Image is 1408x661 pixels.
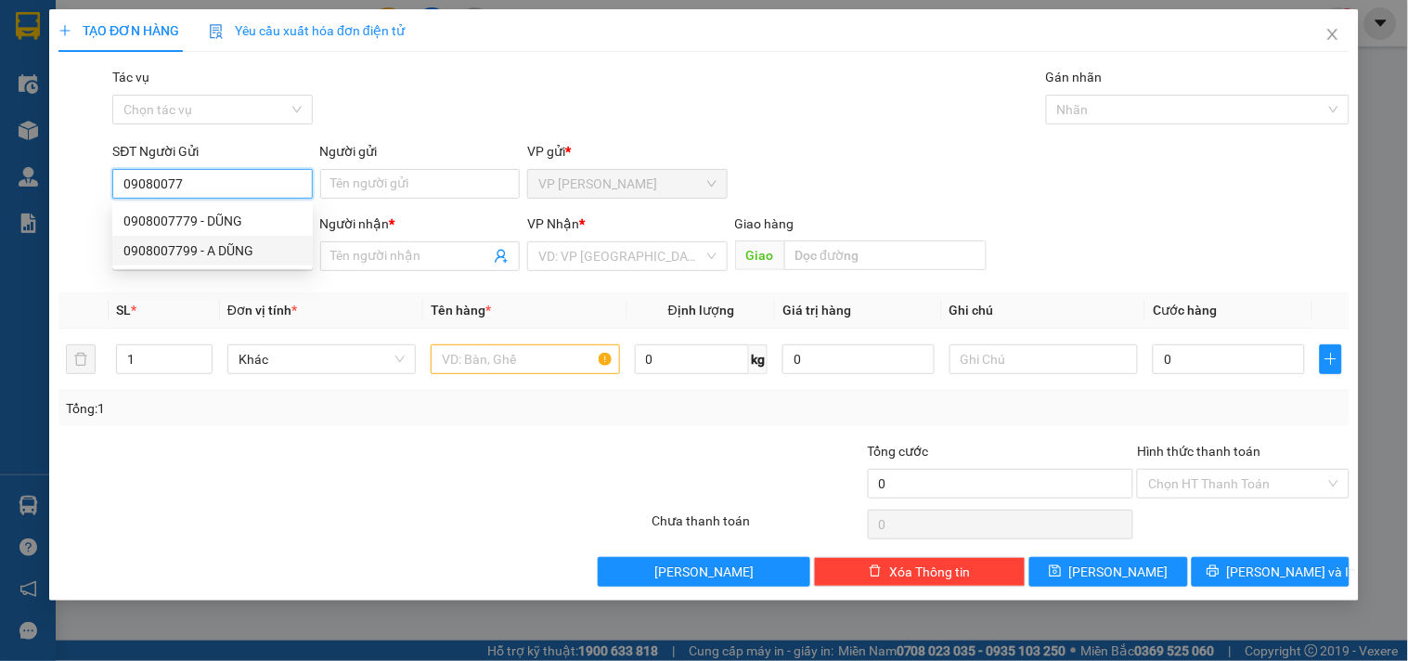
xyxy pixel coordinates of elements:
input: VD: Bàn, Ghế [431,344,619,374]
div: Tổng: 1 [66,398,545,419]
span: Tên hàng [431,303,491,318]
span: save [1049,564,1062,579]
span: Tổng cước [868,444,929,459]
span: delete [869,564,882,579]
span: [PERSON_NAME] [1069,562,1169,582]
span: SL [116,303,131,318]
label: Hình thức thanh toán [1137,444,1260,459]
div: VP gửi [527,141,727,162]
button: deleteXóa Thông tin [814,557,1026,587]
div: Người gửi [320,141,520,162]
span: kg [749,344,768,374]
div: 0908007779 - DŨNG [123,211,302,231]
img: icon [209,24,224,39]
span: Yêu cầu xuất hóa đơn điện tử [209,23,405,38]
button: plus [1320,344,1342,374]
span: Giá trị hàng [782,303,851,318]
span: close [1325,27,1340,42]
span: [PERSON_NAME] và In [1227,562,1357,582]
input: Dọc đường [784,240,987,270]
div: SĐT Người Gửi [112,141,312,162]
span: Giao hàng [735,216,794,231]
div: 0908007779 - DŨNG [112,206,313,236]
span: VP Tân Bình [538,170,716,198]
span: user-add [494,249,509,264]
div: 0908007799 - A DŨNG [123,240,302,261]
span: TẠO ĐƠN HÀNG [58,23,179,38]
button: delete [66,344,96,374]
span: plus [1321,352,1341,367]
span: plus [58,24,71,37]
span: Khác [239,345,405,373]
button: printer[PERSON_NAME] và In [1192,557,1350,587]
label: Gán nhãn [1046,70,1103,84]
span: VP Nhận [527,216,579,231]
input: 0 [782,344,935,374]
label: Tác vụ [112,70,149,84]
div: Chưa thanh toán [650,511,865,543]
button: [PERSON_NAME] [598,557,809,587]
span: Định lượng [668,303,734,318]
span: printer [1207,564,1220,579]
span: Xóa Thông tin [889,562,970,582]
button: Close [1307,9,1359,61]
th: Ghi chú [942,292,1145,329]
button: save[PERSON_NAME] [1029,557,1187,587]
div: 0908007799 - A DŨNG [112,236,313,266]
span: Giao [735,240,784,270]
span: Cước hàng [1153,303,1217,318]
div: Người nhận [320,214,520,234]
input: Ghi Chú [949,344,1138,374]
span: [PERSON_NAME] [654,562,754,582]
span: Đơn vị tính [227,303,297,318]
